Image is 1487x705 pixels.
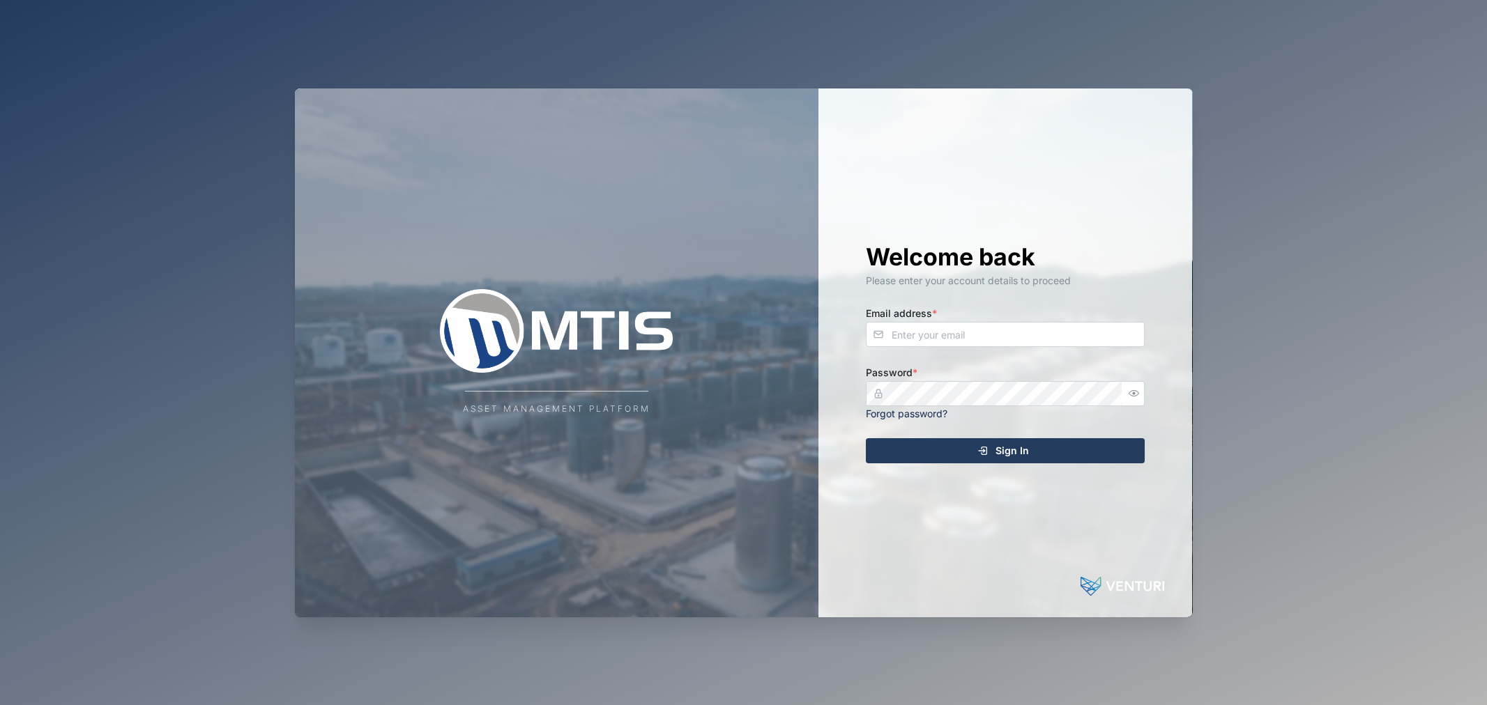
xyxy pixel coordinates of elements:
[866,273,1145,288] div: Please enter your account details to proceed
[866,365,917,380] label: Password
[866,322,1145,347] input: Enter your email
[996,439,1029,463] span: Sign In
[866,242,1145,272] h1: Welcome back
[417,289,696,373] img: Company Logo
[866,306,937,321] label: Email address
[866,408,947,419] a: Forgot password?
[1081,573,1164,601] img: Powered by: Venturi
[463,403,650,416] div: Asset Management Platform
[866,438,1145,463] button: Sign In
